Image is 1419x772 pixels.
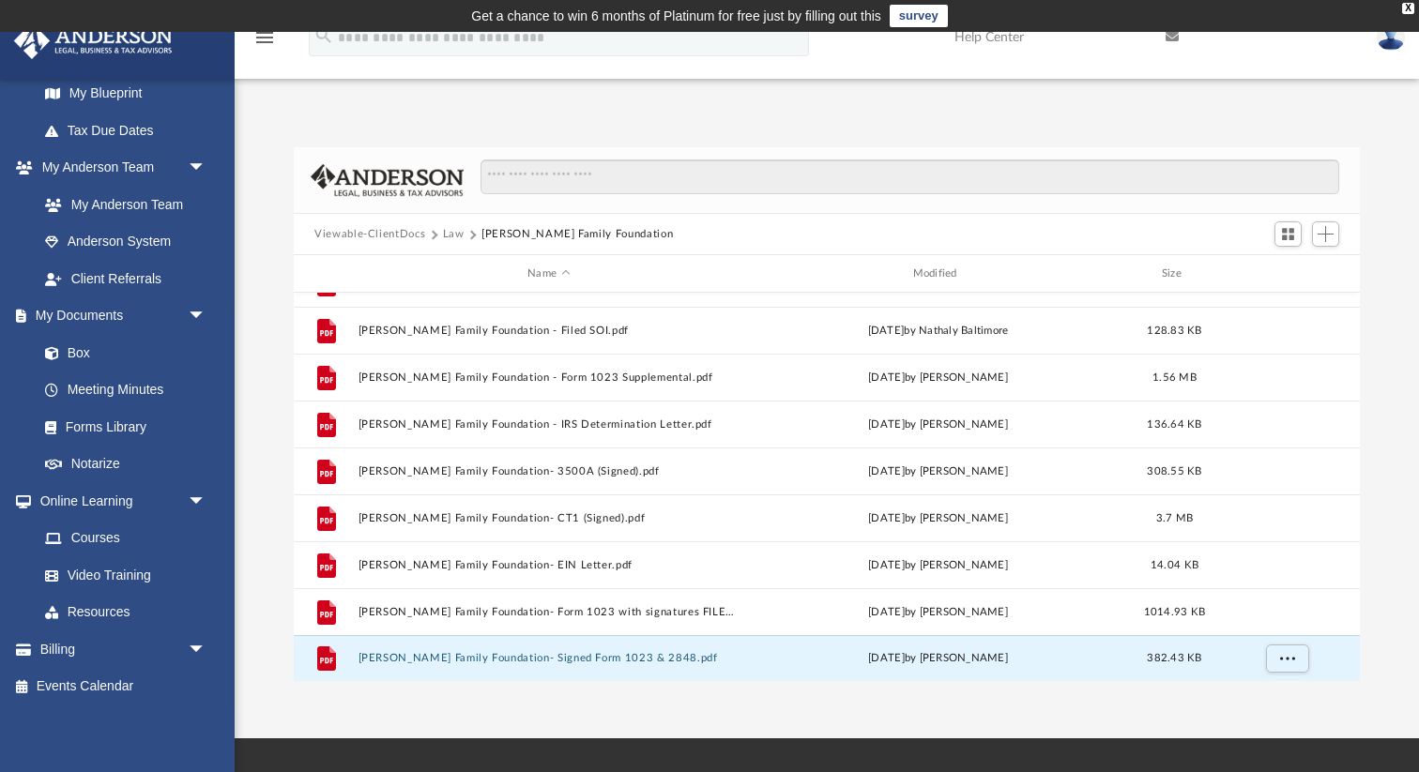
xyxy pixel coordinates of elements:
button: [PERSON_NAME] Family Foundation- 3500A (Signed).pdf [359,465,740,477]
div: id [1220,265,1351,282]
div: grid [294,293,1360,682]
div: Modified [747,265,1129,282]
button: [PERSON_NAME] Family Foundation - IRS Determination Letter.pdf [359,418,740,431]
a: survey [890,5,948,27]
i: menu [253,26,276,49]
button: [PERSON_NAME] Family Foundation - Filed SOI.pdf [359,325,740,337]
button: [PERSON_NAME] Family Foundation- Form 1023 with signatures FILED [DATE].pdf [359,606,740,618]
a: Billingarrow_drop_down [13,630,235,668]
span: 128.83 KB [1147,325,1201,336]
div: [DATE] by [PERSON_NAME] [748,463,1129,480]
a: Meeting Minutes [26,371,225,409]
span: arrow_drop_down [188,630,225,669]
button: Law [443,226,465,243]
div: [DATE] by [PERSON_NAME] [748,604,1129,621]
a: My Blueprint [26,75,225,113]
span: 3.7 MB [1156,513,1194,523]
button: Switch to Grid View [1274,221,1303,248]
button: [PERSON_NAME] Family Foundation - Form 1023 Supplemental.pdf [359,371,740,384]
a: Courses [26,520,225,557]
span: 382.43 KB [1147,653,1201,663]
button: [PERSON_NAME] Family Foundation [481,226,673,243]
div: [DATE] by Nathaly Baltimore [748,323,1129,340]
button: [PERSON_NAME] Family Foundation- Signed Form 1023 & 2848.pdf [359,652,740,664]
input: Search files and folders [481,159,1339,195]
img: User Pic [1377,23,1405,51]
div: [DATE] by [PERSON_NAME] [748,510,1129,527]
button: More options [1266,644,1309,673]
span: 136.64 KB [1147,419,1201,430]
span: 308.55 KB [1147,466,1201,477]
a: Video Training [26,556,216,594]
span: arrow_drop_down [188,482,225,521]
img: Anderson Advisors Platinum Portal [8,23,178,59]
span: 1014.93 KB [1144,607,1206,617]
a: My Anderson Teamarrow_drop_down [13,149,225,187]
span: arrow_drop_down [188,149,225,188]
a: Resources [26,594,225,631]
a: Box [26,334,216,371]
div: [DATE] by [PERSON_NAME] [748,370,1129,386]
div: [DATE] by [PERSON_NAME] [748,650,1129,667]
div: [DATE] by [PERSON_NAME] [748,416,1129,433]
a: My Anderson Team [26,186,216,223]
span: 14.04 KB [1151,560,1198,570]
div: id [302,265,349,282]
div: [DATE] by [PERSON_NAME] [748,557,1129,574]
div: close [1402,3,1414,14]
div: Get a chance to win 6 months of Platinum for free just by filling out this [471,5,881,27]
a: Tax Due Dates [26,112,235,149]
a: Notarize [26,446,225,483]
span: 1.56 MB [1152,372,1197,383]
a: Events Calendar [13,668,235,705]
a: Client Referrals [26,260,225,297]
button: Add [1312,221,1340,248]
a: Online Learningarrow_drop_down [13,482,225,520]
i: search [313,25,334,46]
a: Forms Library [26,408,216,446]
button: [PERSON_NAME] Family Foundation- EIN Letter.pdf [359,559,740,571]
button: [PERSON_NAME] Family Foundation- CT1 (Signed).pdf [359,512,740,524]
div: Name [358,265,740,282]
div: Size [1137,265,1213,282]
a: My Documentsarrow_drop_down [13,297,225,335]
span: arrow_drop_down [188,297,225,336]
a: menu [253,36,276,49]
button: Viewable-ClientDocs [314,226,425,243]
a: Anderson System [26,223,225,261]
